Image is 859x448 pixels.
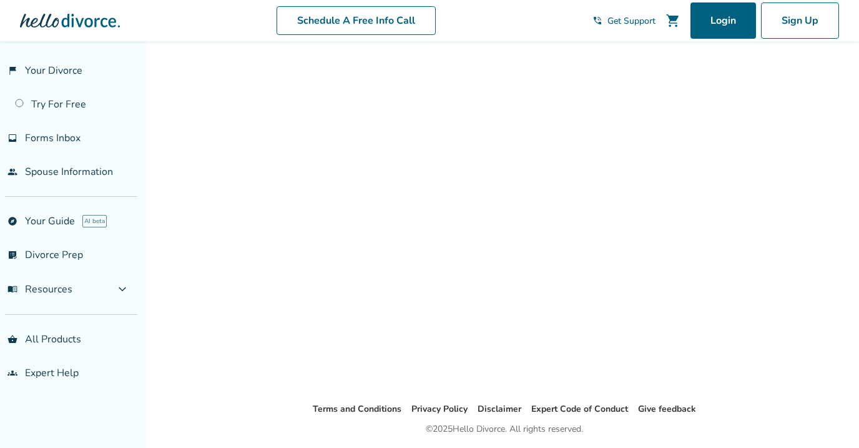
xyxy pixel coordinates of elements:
a: Terms and Conditions [313,403,401,415]
li: Disclaimer [478,402,521,417]
span: expand_more [115,282,130,297]
a: phone_in_talkGet Support [592,15,655,27]
div: © 2025 Hello Divorce. All rights reserved. [426,422,583,437]
span: shopping_basket [7,334,17,344]
a: Privacy Policy [411,403,468,415]
span: menu_book [7,284,17,294]
span: flag_2 [7,66,17,76]
span: list_alt_check [7,250,17,260]
span: phone_in_talk [592,16,602,26]
span: AI beta [82,215,107,227]
span: Forms Inbox [25,131,81,145]
span: Get Support [607,15,655,27]
span: groups [7,368,17,378]
span: Resources [7,282,72,296]
a: Login [690,2,756,39]
li: Give feedback [638,402,696,417]
span: shopping_cart [665,13,680,28]
a: Sign Up [761,2,839,39]
span: explore [7,216,17,226]
span: people [7,167,17,177]
a: Expert Code of Conduct [531,403,628,415]
a: Schedule A Free Info Call [277,6,436,35]
span: inbox [7,133,17,143]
